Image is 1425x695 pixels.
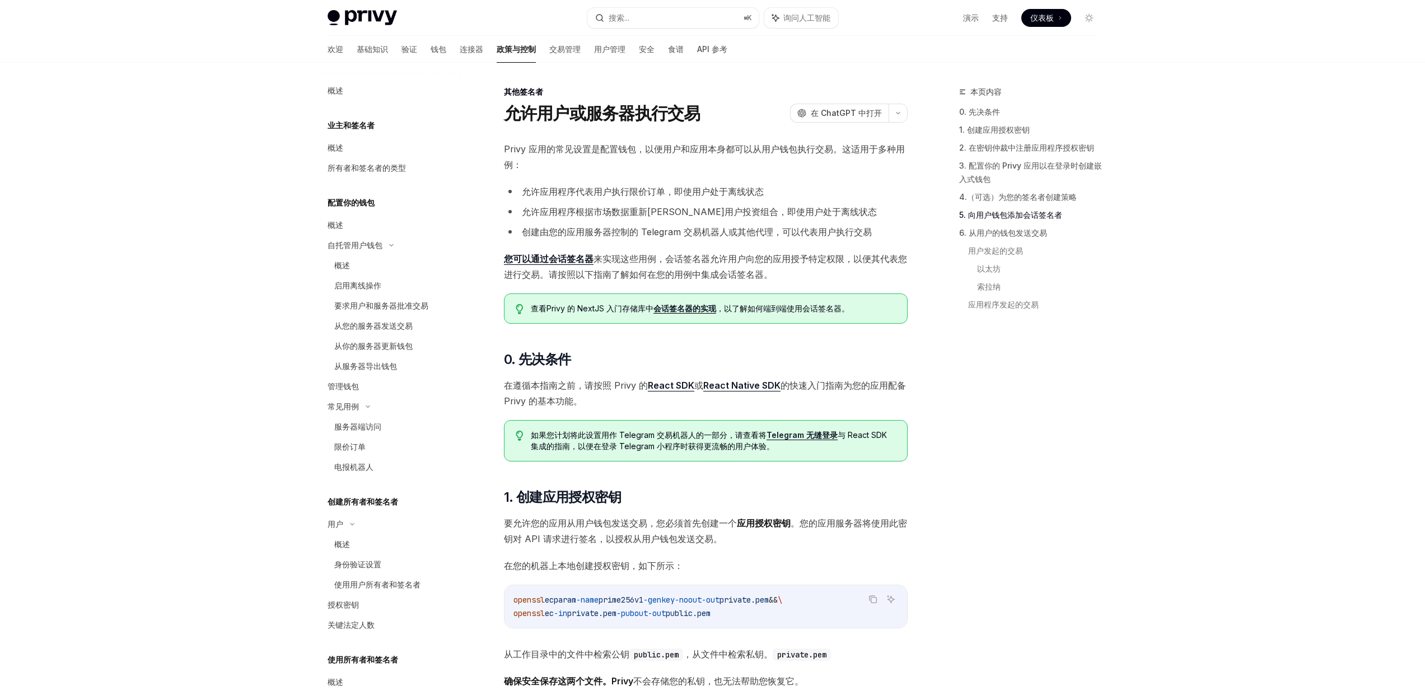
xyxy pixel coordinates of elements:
[609,13,629,22] font: 搜索...
[401,44,417,54] font: 验证
[328,36,343,63] a: 欢迎
[328,402,359,411] font: 常见用例
[504,253,594,264] font: 您可以通过会话签名器
[959,210,1062,220] font: 5. 向用户钱包添加会话签名者
[959,143,1094,152] font: 2. 在密钥仲裁中注册应用程序授权密钥
[668,36,684,63] a: 食谱
[319,376,462,397] a: 管理钱包
[504,675,633,687] font: 确保安全保存这两个文件。Privy
[401,36,417,63] a: 验证
[319,336,462,356] a: 从你的服务器更新钱包
[716,304,849,313] font: ，以了解如何端到端使用会话签名器。
[977,278,1107,296] a: 索拉纳
[747,13,752,22] font: K
[576,595,599,605] span: -name
[504,351,571,367] font: 0. 先决条件
[319,158,462,178] a: 所有者和签名者的类型
[328,86,343,95] font: 概述
[585,649,629,660] font: 中检索公钥
[549,36,581,63] a: 交易管理
[319,457,462,477] a: 电报机器人
[666,608,711,618] span: public.pem
[643,595,675,605] span: -genkey
[963,12,979,24] a: 演示
[977,260,1107,278] a: 以太坊
[328,198,375,207] font: 配置你的钱包
[319,417,462,437] a: 服务器端访问
[319,276,462,296] a: 启用离线操作
[504,489,621,505] font: 1. 创建应用授权密钥
[992,12,1008,24] a: 支持
[1021,9,1071,27] a: 仪表板
[639,44,655,54] font: 安全
[516,304,524,314] svg: 提示
[648,380,694,391] a: React SDK
[319,255,462,276] a: 概述
[504,143,905,170] font: Privy 应用的常见设置是配置钱包，以便用户和应用本身都可以从用户钱包执行交易。这适用于多种用例：
[764,8,838,28] button: 询问人工智能
[504,103,700,123] font: 允许用户或服务器执行交易
[328,497,398,506] font: 创建所有者和签名者
[968,300,1039,309] font: 应用程序发起的交易
[549,44,581,54] font: 交易管理
[319,138,462,158] a: 概述
[513,608,545,618] span: openssl
[594,253,656,264] font: 来实现这些用例
[629,649,683,661] code: public.pem
[319,316,462,336] a: 从您的服务器发送交易
[769,595,778,605] span: &&
[357,44,388,54] font: 基础知识
[968,246,1023,255] font: 用户发起的交易
[959,103,1107,121] a: 0. 先决条件
[977,264,1001,273] font: 以太坊
[959,228,1047,237] font: 6. 从用户的钱包发送交易
[1080,9,1098,27] button: 切换暗模式
[334,321,413,330] font: 从您的服务器发送交易
[959,157,1107,188] a: 3. 配置你的 Privy 应用以在登录时创建嵌入式钱包
[334,361,397,371] font: 从服务器导出钱包
[522,206,877,217] font: 允许应用程序根据市场数据重新[PERSON_NAME]用户投资组合，即使用户处于离线状态
[545,595,576,605] span: ecparam
[959,125,1030,134] font: 1. 创建应用授权密钥
[963,13,979,22] font: 演示
[328,655,398,664] font: 使用所有者和签名者
[334,442,366,451] font: 限价订单
[959,139,1107,157] a: 2. 在密钥仲裁中注册应用程序授权密钥
[968,296,1107,314] a: 应用程序发起的交易
[431,36,446,63] a: 钱包
[334,301,428,310] font: 要求用户和服务器批准交易
[697,36,727,63] a: API 参考
[334,422,381,431] font: 服务器端访问
[767,430,838,440] a: Telegram 无缝登录
[959,188,1107,206] a: 4.（可选）为您的签名者创建策略
[328,620,375,629] font: 关键法定人数
[959,121,1107,139] a: 1. 创建应用授权密钥
[497,36,536,63] a: 政策与控制
[783,13,830,22] font: 询问人工智能
[328,600,359,609] font: 授权密钥
[460,44,483,54] font: 连接器
[504,87,543,96] font: 其他签名者
[790,104,889,123] button: 在 ChatGPT 中打开
[319,356,462,376] a: 从服务器导出钱包
[616,608,648,618] span: -pubout
[328,240,382,250] font: 自托管用户钱包
[694,380,703,391] font: 或
[334,559,381,569] font: 身份验证设置
[504,649,585,660] font: 从工作目录中的文件
[737,517,791,529] font: 应用授权密钥
[866,592,880,607] button: 复制代码块中的内容
[516,431,524,441] svg: 提示
[968,242,1107,260] a: 用户发起的交易
[567,608,616,618] span: private.pem
[357,36,388,63] a: 基础知识
[977,282,1001,291] font: 索拉纳
[328,677,343,687] font: 概述
[328,10,397,26] img: 灯光标志
[811,108,882,118] font: 在 ChatGPT 中打开
[328,120,375,130] font: 业主和签名者
[653,304,716,313] font: 会话签名器的实现
[959,206,1107,224] a: 5. 向用户钱包添加会话签名者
